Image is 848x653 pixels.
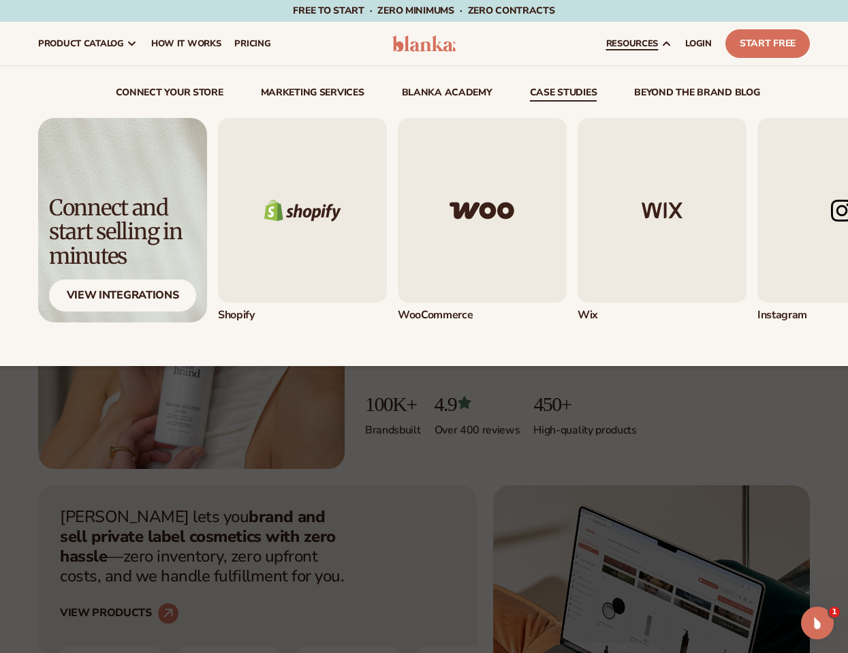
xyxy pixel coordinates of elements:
[151,38,221,49] span: How It Works
[293,4,554,17] span: Free to start · ZERO minimums · ZERO contracts
[530,88,597,102] a: case studies
[218,118,387,322] div: 1 / 5
[227,22,277,65] a: pricing
[38,118,207,322] img: Light background with shadow.
[606,38,658,49] span: resources
[116,88,223,102] a: connect your store
[31,22,144,65] a: product catalog
[392,35,456,52] img: logo
[725,29,810,58] a: Start Free
[38,118,207,322] a: Light background with shadow. Connect and start selling in minutes View Integrations
[398,118,567,303] img: Woo commerce logo.
[49,196,196,269] div: Connect and start selling in minutes
[829,607,840,618] span: 1
[678,22,719,65] a: LOGIN
[49,279,196,312] div: View Integrations
[578,118,747,303] img: Wix logo.
[634,88,759,102] a: beyond the brand blog
[38,38,124,49] span: product catalog
[398,118,567,322] a: Woo commerce logo. WooCommerce
[218,118,387,303] img: Shopify logo.
[398,308,567,322] div: WooCommerce
[398,118,567,322] div: 2 / 5
[801,607,834,639] iframe: Intercom live chat
[144,22,228,65] a: How It Works
[402,88,492,102] a: Blanka Academy
[578,118,747,322] a: Wix logo. Wix
[218,308,387,322] div: Shopify
[234,38,270,49] span: pricing
[218,118,387,322] a: Shopify logo. Shopify
[578,308,747,322] div: Wix
[261,88,364,102] a: Marketing services
[578,118,747,322] div: 3 / 5
[685,38,712,49] span: LOGIN
[599,22,678,65] a: resources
